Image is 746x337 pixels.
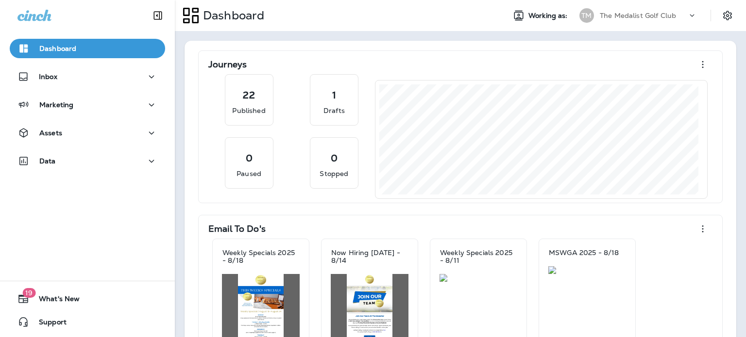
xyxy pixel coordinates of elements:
[331,249,408,264] p: Now Hiring [DATE] - 8/14
[10,289,165,308] button: 19What's New
[10,312,165,332] button: Support
[22,288,35,298] span: 19
[719,7,736,24] button: Settings
[39,157,56,165] p: Data
[39,45,76,52] p: Dashboard
[39,129,62,137] p: Assets
[232,106,265,115] p: Published
[10,123,165,143] button: Assets
[440,249,517,264] p: Weekly Specials 2025 - 8/11
[144,6,171,25] button: Collapse Sidebar
[549,249,619,257] p: MSWGA 2025 - 8/18
[39,101,73,109] p: Marketing
[29,295,80,306] span: What's New
[237,169,261,178] p: Paused
[29,318,67,330] span: Support
[600,12,676,19] p: The Medalist Golf Club
[10,67,165,86] button: Inbox
[199,8,264,23] p: Dashboard
[331,153,338,163] p: 0
[579,8,594,23] div: TM
[243,90,254,100] p: 22
[548,266,626,274] img: c3891cdf-d826-4a4e-8e98-08f9ab078819.jpg
[10,151,165,171] button: Data
[332,90,336,100] p: 1
[39,73,57,80] p: Inbox
[10,95,165,114] button: Marketing
[208,60,247,69] p: Journeys
[10,39,165,58] button: Dashboard
[323,106,345,115] p: Drafts
[528,12,570,20] span: Working as:
[320,169,348,178] p: Stopped
[246,153,253,163] p: 0
[222,249,299,264] p: Weekly Specials 2025 - 8/18
[208,224,266,234] p: Email To Do's
[440,274,517,282] img: cc6eb302-2f0e-4e00-8089-573e7e990bfe.jpg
